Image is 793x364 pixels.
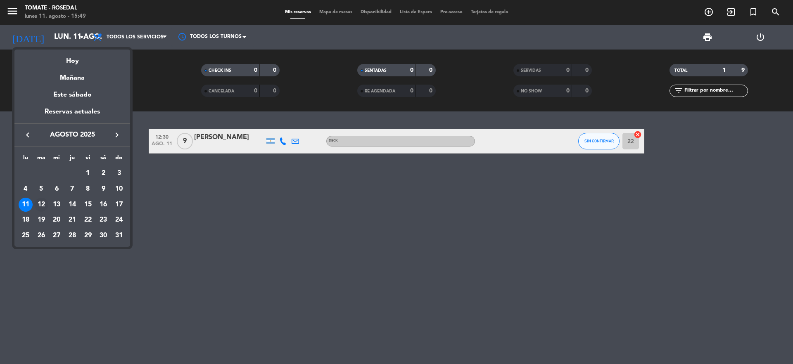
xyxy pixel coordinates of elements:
div: 12 [34,198,48,212]
td: 7 de agosto de 2025 [64,181,80,197]
div: 8 [81,182,95,196]
td: 4 de agosto de 2025 [18,181,33,197]
div: 25 [19,229,33,243]
div: 9 [96,182,110,196]
td: 27 de agosto de 2025 [49,228,64,243]
div: Hoy [14,50,130,66]
div: 24 [112,213,126,227]
td: 26 de agosto de 2025 [33,228,49,243]
td: 29 de agosto de 2025 [80,228,96,243]
td: 12 de agosto de 2025 [33,197,49,213]
div: 22 [81,213,95,227]
td: 13 de agosto de 2025 [49,197,64,213]
div: 5 [34,182,48,196]
td: 17 de agosto de 2025 [111,197,127,213]
div: 16 [96,198,110,212]
div: 14 [65,198,79,212]
div: 23 [96,213,110,227]
div: 6 [50,182,64,196]
th: jueves [64,153,80,166]
div: Mañana [14,66,130,83]
span: agosto 2025 [35,130,109,140]
button: keyboard_arrow_left [20,130,35,140]
div: 11 [19,198,33,212]
td: 18 de agosto de 2025 [18,212,33,228]
div: 20 [50,213,64,227]
div: 28 [65,229,79,243]
th: martes [33,153,49,166]
div: 26 [34,229,48,243]
td: 15 de agosto de 2025 [80,197,96,213]
div: 7 [65,182,79,196]
div: 18 [19,213,33,227]
div: 13 [50,198,64,212]
th: viernes [80,153,96,166]
td: 11 de agosto de 2025 [18,197,33,213]
div: 19 [34,213,48,227]
i: keyboard_arrow_right [112,130,122,140]
div: 4 [19,182,33,196]
div: 17 [112,198,126,212]
td: 10 de agosto de 2025 [111,181,127,197]
td: 20 de agosto de 2025 [49,212,64,228]
td: 5 de agosto de 2025 [33,181,49,197]
td: 28 de agosto de 2025 [64,228,80,243]
td: 21 de agosto de 2025 [64,212,80,228]
button: keyboard_arrow_right [109,130,124,140]
td: 3 de agosto de 2025 [111,165,127,181]
th: sábado [96,153,112,166]
div: 15 [81,198,95,212]
div: Este sábado [14,83,130,106]
div: 21 [65,213,79,227]
td: 22 de agosto de 2025 [80,212,96,228]
td: AGO. [18,165,80,181]
td: 24 de agosto de 2025 [111,212,127,228]
div: 3 [112,166,126,180]
th: miércoles [49,153,64,166]
i: keyboard_arrow_left [23,130,33,140]
td: 2 de agosto de 2025 [96,165,112,181]
td: 8 de agosto de 2025 [80,181,96,197]
td: 6 de agosto de 2025 [49,181,64,197]
td: 14 de agosto de 2025 [64,197,80,213]
div: 10 [112,182,126,196]
div: 27 [50,229,64,243]
td: 30 de agosto de 2025 [96,228,112,243]
td: 23 de agosto de 2025 [96,212,112,228]
td: 1 de agosto de 2025 [80,165,96,181]
div: 30 [96,229,110,243]
th: domingo [111,153,127,166]
td: 16 de agosto de 2025 [96,197,112,213]
div: 29 [81,229,95,243]
td: 19 de agosto de 2025 [33,212,49,228]
td: 9 de agosto de 2025 [96,181,112,197]
td: 31 de agosto de 2025 [111,228,127,243]
th: lunes [18,153,33,166]
div: 1 [81,166,95,180]
div: 31 [112,229,126,243]
div: 2 [96,166,110,180]
td: 25 de agosto de 2025 [18,228,33,243]
div: Reservas actuales [14,106,130,123]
